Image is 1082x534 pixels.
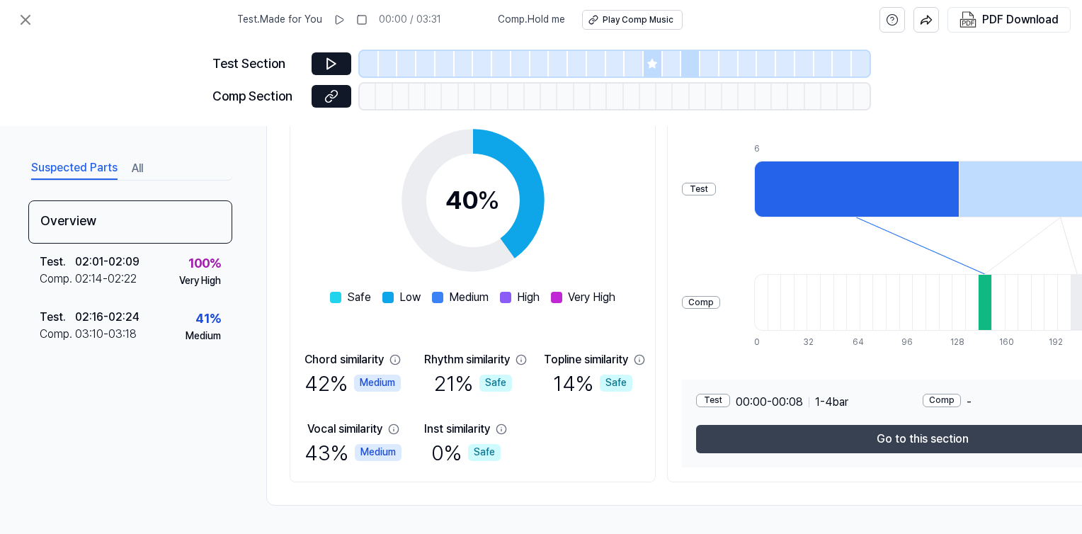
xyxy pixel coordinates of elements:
img: PDF Download [959,11,976,28]
span: High [517,289,540,306]
div: Rhythm similarity [424,351,510,368]
img: share [920,13,933,26]
div: 100 % [188,254,221,274]
div: 02:16 - 02:24 [75,309,139,326]
div: Safe [468,444,501,461]
div: Test [696,394,730,407]
div: Overview [28,200,232,244]
div: Inst similarity [424,421,490,438]
div: 40 [445,181,500,220]
div: 160 [999,336,1013,348]
div: Test Section [212,54,303,74]
div: Comp [682,296,720,309]
div: Comp . [40,326,75,343]
span: Safe [347,289,371,306]
div: Vocal similarity [307,421,382,438]
div: Test . [40,309,75,326]
span: Very High [568,289,615,306]
div: Safe [479,375,512,392]
span: % [477,185,500,215]
span: Test . Made for You [237,13,322,27]
div: 02:14 - 02:22 [75,271,137,288]
div: 0 [754,336,768,348]
div: 6 [754,143,959,155]
button: help [879,7,905,33]
span: Low [399,289,421,306]
div: 128 [950,336,964,348]
div: 32 [803,336,816,348]
div: Safe [600,375,632,392]
div: Topline similarity [544,351,628,368]
div: Medium [186,329,221,343]
span: Medium [449,289,489,306]
div: Test [682,183,716,196]
div: 42 % [304,368,401,398]
div: 96 [901,336,915,348]
div: Medium [355,444,402,461]
div: PDF Download [982,11,1059,29]
span: 00:00 - 00:08 [736,394,803,411]
div: 64 [853,336,866,348]
span: Comp . Hold me [498,13,565,27]
div: Comp . [40,271,75,288]
div: 0 % [431,438,501,467]
div: 41 % [195,309,221,329]
div: Comp [923,394,961,407]
div: 43 % [304,438,402,467]
div: 03:10 - 03:18 [75,326,137,343]
svg: help [886,13,899,27]
div: Comp Section [212,86,303,107]
div: 02:01 - 02:09 [75,254,139,271]
button: PDF Download [957,8,1061,32]
div: Test . [40,254,75,271]
div: 14 % [553,368,632,398]
div: Chord similarity [304,351,384,368]
button: Play Comp Music [582,10,683,30]
div: 21 % [434,368,512,398]
div: Very High [179,274,221,288]
span: 1 - 4 bar [815,394,848,411]
button: Suspected Parts [31,157,118,180]
div: Play Comp Music [603,14,673,26]
div: 192 [1049,336,1062,348]
button: All [132,157,143,180]
div: 00:00 / 03:31 [379,13,441,27]
div: Medium [354,375,401,392]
